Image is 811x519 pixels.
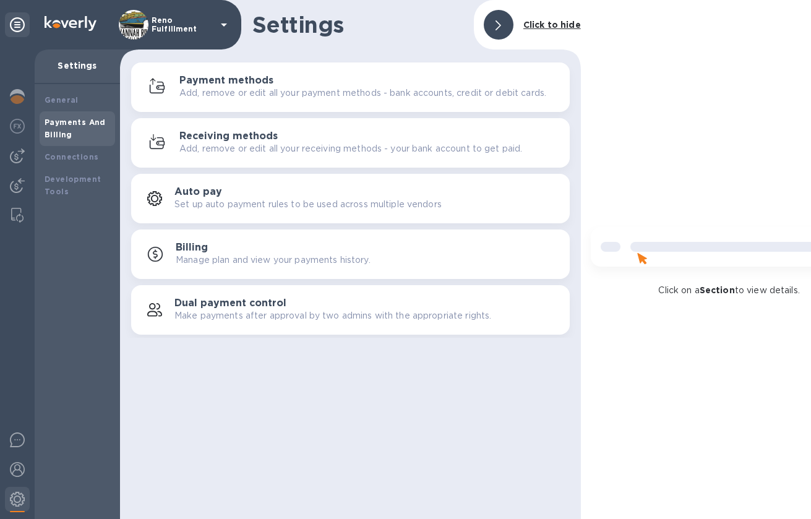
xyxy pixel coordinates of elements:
[131,285,570,335] button: Dual payment controlMake payments after approval by two admins with the appropriate rights.
[174,298,286,309] h3: Dual payment control
[45,59,110,72] p: Settings
[152,16,213,33] p: Reno Fulfillment
[179,75,273,87] h3: Payment methods
[174,309,491,322] p: Make payments after approval by two admins with the appropriate rights.
[131,229,570,279] button: BillingManage plan and view your payments history.
[131,118,570,168] button: Receiving methodsAdd, remove or edit all your receiving methods - your bank account to get paid.
[45,16,97,31] img: Logo
[179,131,278,142] h3: Receiving methods
[174,186,222,198] h3: Auto pay
[10,119,25,134] img: Foreign exchange
[45,95,79,105] b: General
[179,87,546,100] p: Add, remove or edit all your payment methods - bank accounts, credit or debit cards.
[658,284,799,297] p: Click on a to view details.
[523,20,581,30] b: Click to hide
[252,12,464,38] h1: Settings
[179,142,522,155] p: Add, remove or edit all your receiving methods - your bank account to get paid.
[45,174,101,196] b: Development Tools
[45,152,98,161] b: Connections
[45,118,106,139] b: Payments And Billing
[700,285,735,295] b: Section
[131,62,570,112] button: Payment methodsAdd, remove or edit all your payment methods - bank accounts, credit or debit cards.
[174,198,442,211] p: Set up auto payment rules to be used across multiple vendors
[131,174,570,223] button: Auto paySet up auto payment rules to be used across multiple vendors
[5,12,30,37] div: Unpin categories
[176,254,371,267] p: Manage plan and view your payments history.
[176,242,208,254] h3: Billing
